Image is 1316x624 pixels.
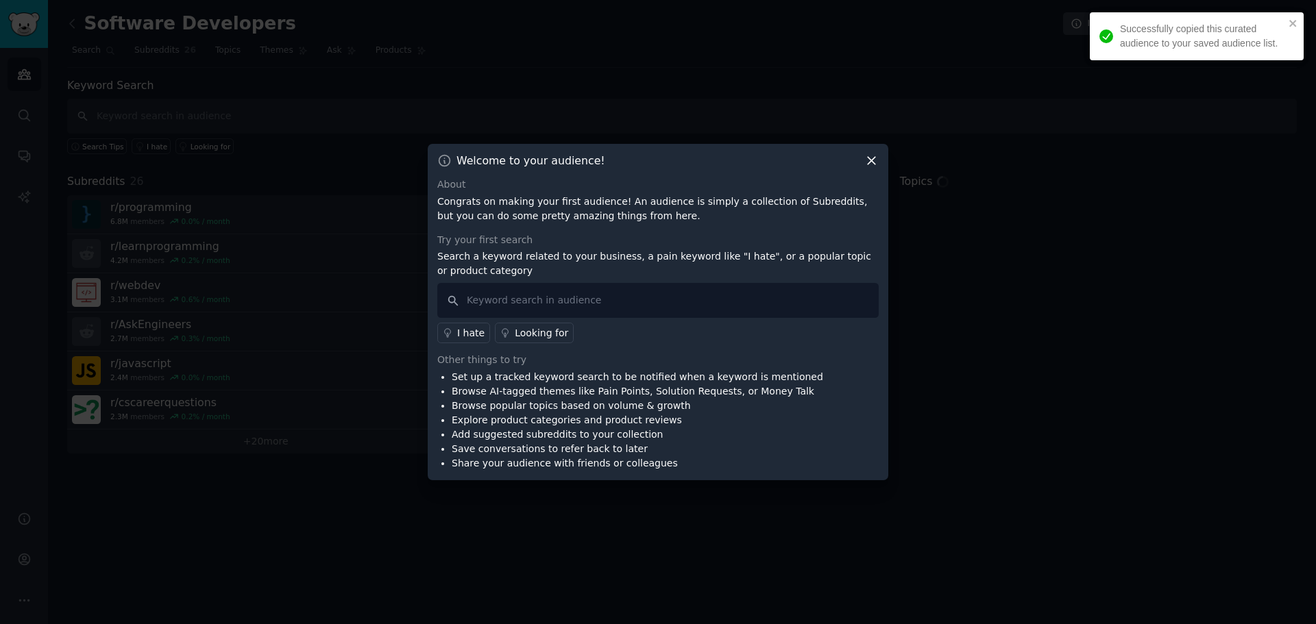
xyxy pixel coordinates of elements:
p: Search a keyword related to your business, a pain keyword like "I hate", or a popular topic or pr... [437,249,879,278]
a: Looking for [495,323,574,343]
li: Set up a tracked keyword search to be notified when a keyword is mentioned [452,370,823,384]
div: Try your first search [437,233,879,247]
li: Add suggested subreddits to your collection [452,427,823,442]
button: close [1289,18,1298,29]
input: Keyword search in audience [437,283,879,318]
h3: Welcome to your audience! [456,153,605,168]
li: Browse popular topics based on volume & growth [452,399,823,413]
div: Looking for [515,326,568,340]
div: About [437,177,879,192]
li: Share your audience with friends or colleagues [452,456,823,471]
li: Save conversations to refer back to later [452,442,823,456]
li: Explore product categories and product reviews [452,413,823,427]
div: Successfully copied this curated audience to your saved audience list. [1120,22,1284,51]
a: I hate [437,323,490,343]
div: Other things to try [437,353,879,367]
li: Browse AI-tagged themes like Pain Points, Solution Requests, or Money Talk [452,384,823,399]
div: I hate [457,326,485,340]
p: Congrats on making your first audience! An audience is simply a collection of Subreddits, but you... [437,195,879,223]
